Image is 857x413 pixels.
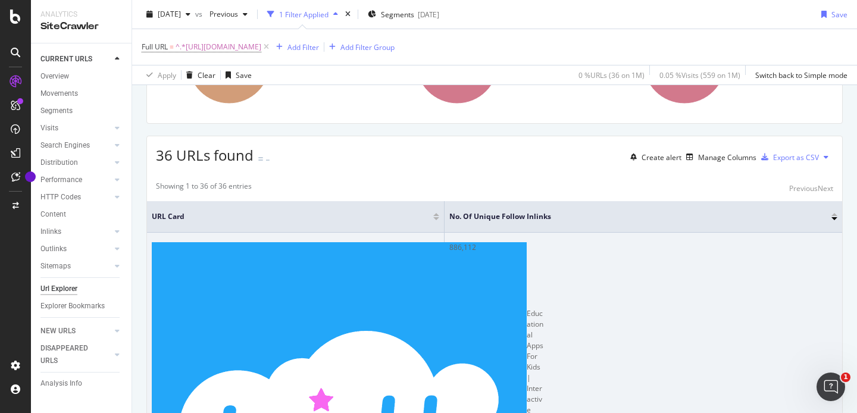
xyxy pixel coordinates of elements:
button: Apply [142,65,176,85]
div: Add Filter [287,42,319,52]
button: Add Filter [271,40,319,54]
div: - [265,149,270,169]
button: Clear [182,65,215,85]
div: Apply [158,70,176,80]
a: Explorer Bookmarks [40,300,123,312]
a: Outlinks [40,243,111,255]
div: Analytics [40,10,122,20]
a: Distribution [40,157,111,169]
div: Visits [40,122,58,134]
a: Content [40,208,123,221]
a: HTTP Codes [40,191,111,204]
a: Movements [40,87,123,100]
span: ^.*[URL][DOMAIN_NAME] [176,39,261,55]
a: Visits [40,122,111,134]
div: Analysis Info [40,377,82,390]
button: Export as CSV [756,148,819,167]
button: Save [817,5,847,24]
div: Distribution [40,157,78,169]
div: Showing 1 to 36 of 36 entries [156,181,252,195]
button: [DATE] [142,5,195,24]
div: Segments [40,105,73,117]
div: Switch back to Simple mode [755,70,847,80]
div: Movements [40,87,78,100]
span: vs [195,9,205,19]
div: DISAPPEARED URLS [40,342,101,367]
span: No. of Unique Follow Inlinks [449,211,814,222]
div: times [343,8,353,20]
span: = [170,42,174,52]
button: Previous [205,5,252,24]
div: NEW URLS [40,325,76,337]
span: Full URL [142,42,168,52]
button: 1 Filter Applied [262,5,343,24]
div: Create alert [642,152,681,162]
div: Content [40,208,66,221]
div: Inlinks [40,226,61,238]
span: 2025 Aug. 30th [158,9,181,19]
div: Manage Columns [698,152,756,162]
iframe: Intercom live chat [817,373,845,401]
button: Segments[DATE] [363,5,444,24]
div: Add Filter Group [340,42,395,52]
a: Analysis Info [40,377,123,390]
button: Add Filter Group [324,40,395,54]
div: 0 % URLs ( 36 on 1M ) [578,70,645,80]
a: CURRENT URLS [40,53,111,65]
div: SiteCrawler [40,20,122,33]
a: Sitemaps [40,260,111,273]
span: Previous [205,9,238,19]
a: Overview [40,70,123,83]
button: Create alert [625,148,681,167]
div: Export as CSV [773,152,819,162]
div: Tooltip anchor [25,171,36,182]
div: Overview [40,70,69,83]
button: Save [221,65,252,85]
div: Performance [40,174,82,186]
div: 0.05 % Visits ( 559 on 1M ) [659,70,740,80]
div: Clear [198,70,215,80]
a: NEW URLS [40,325,111,337]
div: Search Engines [40,139,90,152]
div: 886,112 [449,242,837,253]
div: Explorer Bookmarks [40,300,105,312]
div: Save [236,70,252,80]
a: Performance [40,174,111,186]
span: URL Card [152,211,430,222]
span: Segments [381,9,414,19]
div: Sitemaps [40,260,71,273]
a: Inlinks [40,226,111,238]
div: Url Explorer [40,283,77,295]
div: Previous [789,183,818,193]
span: 36 URLs found [156,145,254,165]
a: DISAPPEARED URLS [40,342,111,367]
a: Search Engines [40,139,111,152]
div: 1 Filter Applied [279,9,329,19]
button: Next [818,181,833,195]
div: Save [831,9,847,19]
div: Next [818,183,833,193]
div: Outlinks [40,243,67,255]
div: [DATE] [418,9,439,19]
span: 1 [841,373,850,382]
div: CURRENT URLS [40,53,92,65]
a: Url Explorer [40,283,123,295]
div: HTTP Codes [40,191,81,204]
button: Switch back to Simple mode [750,65,847,85]
img: Equal [258,157,263,161]
button: Previous [789,181,818,195]
a: Segments [40,105,123,117]
button: Manage Columns [681,150,756,164]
